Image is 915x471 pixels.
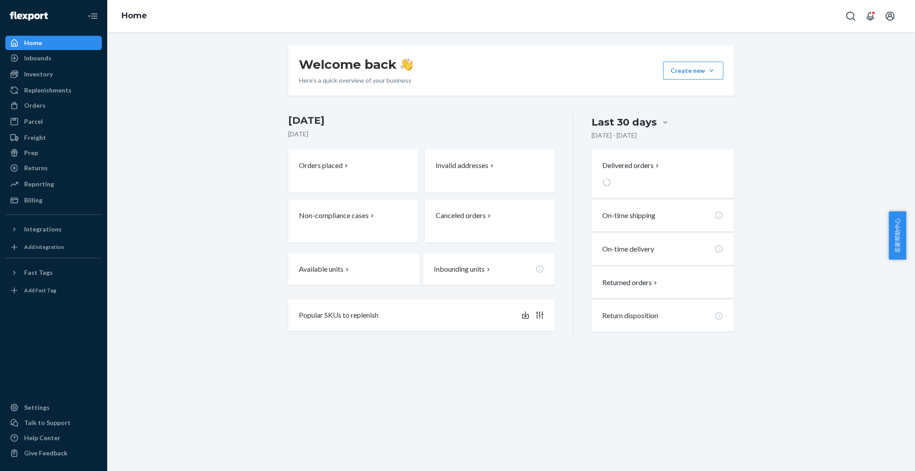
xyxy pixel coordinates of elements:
p: Invalid addresses [436,160,488,171]
a: Home [5,36,102,50]
div: Settings [24,403,50,412]
div: Returns [24,164,48,172]
button: Orders placed [288,150,418,193]
button: Returned orders [602,278,659,288]
button: Delivered orders [602,160,661,171]
div: Replenishments [24,86,71,95]
div: Freight [24,133,46,142]
p: On-time delivery [602,244,654,254]
img: Flexport logo [10,12,48,21]
p: Canceled orders [436,210,486,221]
div: Add Fast Tag [24,286,56,294]
p: On-time shipping [602,210,655,221]
a: Help Center [5,431,102,445]
div: Home [24,38,42,47]
div: Reporting [24,180,54,189]
a: Prep [5,146,102,160]
img: hand-wave emoji [400,58,413,71]
div: Inbounds [24,54,51,63]
div: Help Center [24,433,60,442]
p: Non-compliance cases [299,210,369,221]
p: Orders placed [299,160,343,171]
a: Inventory [5,67,102,81]
a: Reporting [5,177,102,191]
a: Home [122,11,147,21]
button: Close Navigation [84,7,102,25]
a: Orders [5,98,102,113]
div: Orders [24,101,46,110]
a: Settings [5,400,102,415]
div: Talk to Support [24,418,71,427]
a: Talk to Support [5,416,102,430]
button: Fast Tags [5,265,102,280]
a: Inbounds [5,51,102,65]
div: Fast Tags [24,268,53,277]
p: [DATE] [288,130,555,139]
div: Last 30 days [592,115,657,129]
button: Available units [288,253,420,285]
h3: [DATE] [288,114,555,128]
a: Add Integration [5,240,102,254]
h1: Welcome back [299,56,413,72]
div: Add Integration [24,243,64,251]
a: Returns [5,161,102,175]
a: Parcel [5,114,102,129]
button: Integrations [5,222,102,236]
button: Give Feedback [5,446,102,460]
a: Add Fast Tag [5,283,102,298]
div: Prep [24,148,38,157]
p: Popular SKUs to replenish [299,310,378,320]
div: Billing [24,196,42,205]
button: Open account menu [881,7,899,25]
button: Create new [663,62,723,80]
p: Available units [299,264,344,274]
p: [DATE] - [DATE] [592,131,637,140]
button: Open notifications [861,7,879,25]
p: Return disposition [602,311,658,321]
p: Inbounding units [434,264,485,274]
a: Freight [5,130,102,145]
button: Canceled orders [425,200,554,243]
button: Inbounding units [423,253,554,285]
div: Parcel [24,117,43,126]
div: Integrations [24,225,62,234]
a: Replenishments [5,83,102,97]
a: Billing [5,193,102,207]
button: Non-compliance cases [288,200,418,243]
button: Open Search Box [842,7,860,25]
p: Here’s a quick overview of your business [299,76,413,85]
button: Invalid addresses [425,150,554,193]
div: Give Feedback [24,449,67,458]
ol: breadcrumbs [114,3,154,29]
div: Inventory [24,70,53,79]
button: 卖家帮助中心 [889,211,906,260]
